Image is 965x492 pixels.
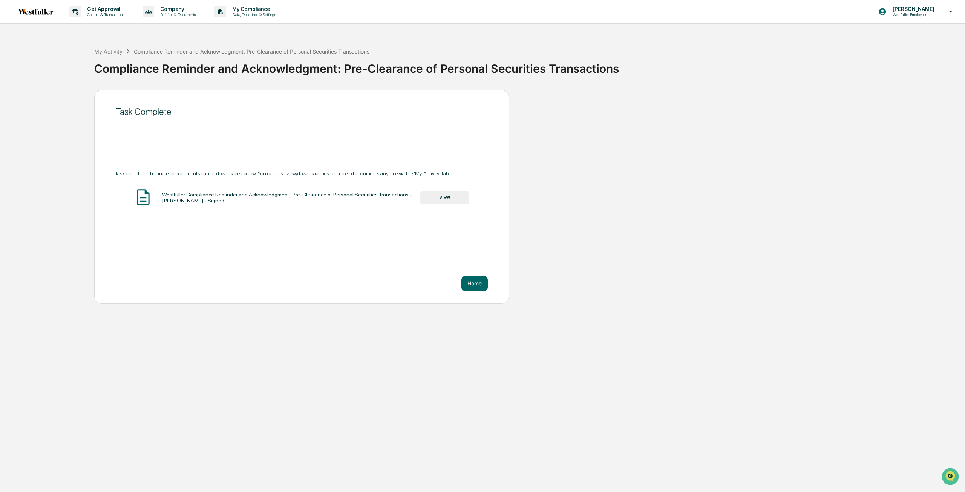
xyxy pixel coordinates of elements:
span: Pylon [75,127,91,133]
p: Company [154,6,199,12]
div: 🖐️ [8,95,14,101]
div: My Activity [94,48,123,55]
a: Powered byPylon [53,127,91,133]
div: Compliance Reminder and Acknowledgment: Pre-Clearance of Personal Securities Transactions [134,48,369,55]
img: logo [18,9,54,15]
div: Westfuller Compliance Reminder and Acknowledgment_ Pre-Clearance of Personal Securities Transacti... [162,192,420,204]
p: Content & Transactions [81,12,128,17]
a: 🗄️Attestations [52,92,96,105]
button: Start new chat [128,60,137,69]
p: How can we help? [8,15,137,28]
div: Task Complete [115,106,488,117]
button: VIEW [420,191,469,204]
p: Get Approval [81,6,128,12]
img: 1746055101610-c473b297-6a78-478c-a979-82029cc54cd1 [8,57,21,71]
p: Westfuller Employees [887,12,938,17]
span: Preclearance [15,95,49,102]
button: Home [461,276,488,291]
a: 🔎Data Lookup [5,106,51,120]
p: Policies & Documents [154,12,199,17]
a: 🖐️Preclearance [5,92,52,105]
span: Data Lookup [15,109,47,116]
p: Data, Deadlines & Settings [226,12,280,17]
p: My Compliance [226,6,280,12]
p: [PERSON_NAME] [887,6,938,12]
iframe: Open customer support [941,467,961,487]
span: Attestations [62,95,93,102]
div: Compliance Reminder and Acknowledgment: Pre-Clearance of Personal Securities Transactions [94,56,961,75]
div: 🗄️ [55,95,61,101]
div: Start new chat [26,57,124,65]
img: Document Icon [134,188,153,207]
div: Task complete! The finalized documents can be downloaded below. You can also view/download these ... [115,170,488,176]
div: We're available if you need us! [26,65,95,71]
div: 🔎 [8,110,14,116]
